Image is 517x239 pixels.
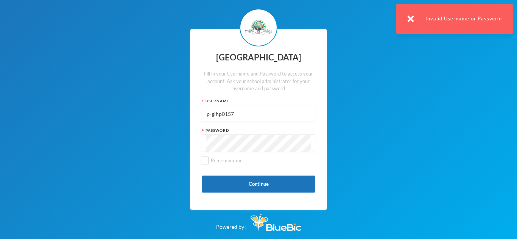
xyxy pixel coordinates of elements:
[202,128,315,133] div: Password
[251,214,301,231] img: Bluebic
[202,50,315,65] div: [GEOGRAPHIC_DATA]
[202,176,315,193] button: Continue
[396,4,513,34] div: Invalid Username or Password
[208,157,246,163] span: Remember me
[202,98,315,104] div: Username
[202,70,315,93] div: Fill in your Username and Password to access your account. Ask your school administrator for your...
[216,210,301,231] div: Powered by :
